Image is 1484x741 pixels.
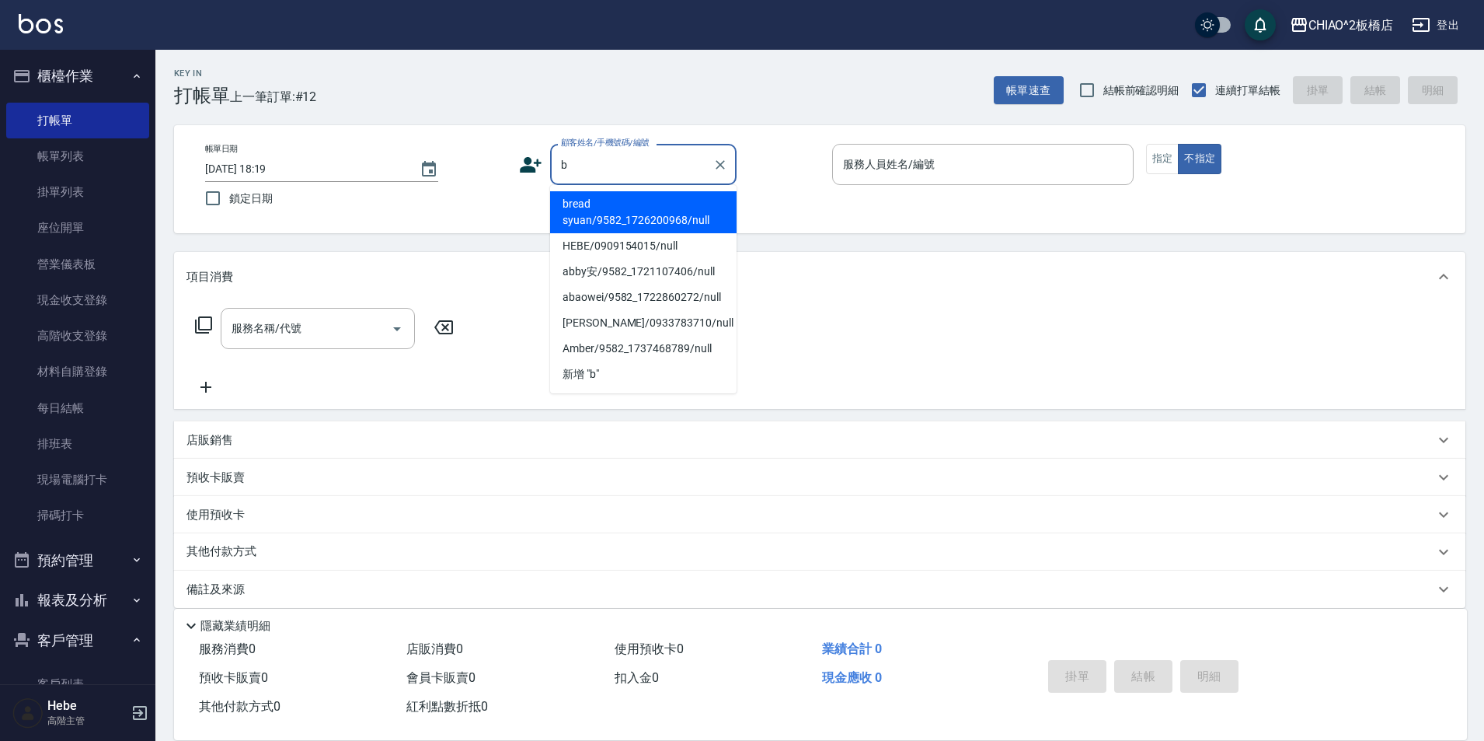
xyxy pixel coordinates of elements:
button: 客戶管理 [6,620,149,661]
a: 座位開單 [6,210,149,246]
button: CHIAO^2板橋店 [1284,9,1400,41]
span: 預收卡販賣 0 [199,670,268,685]
div: 項目消費 [174,252,1465,302]
p: 店販銷售 [186,432,233,449]
a: 掛單列表 [6,174,149,210]
button: Clear [709,154,731,176]
span: 扣入金 0 [615,670,659,685]
input: YYYY/MM/DD hh:mm [205,156,404,182]
span: 上一筆訂單:#12 [230,87,317,107]
div: 店販銷售 [174,421,1465,459]
a: 營業儀表板 [6,246,149,282]
button: 報表及分析 [6,580,149,620]
span: 連續打單結帳 [1215,82,1280,99]
h3: 打帳單 [174,85,230,107]
li: abaowei/9582_1722860272/null [550,285,737,310]
li: HEBE/0909154015/null [550,233,737,259]
li: 新增 "b" [550,362,737,387]
button: 帳單速查 [994,76,1064,105]
span: 現金應收 0 [822,670,882,685]
p: 使用預收卡 [186,507,245,523]
button: save [1245,9,1276,40]
p: 預收卡販賣 [186,470,245,486]
li: abby安/9582_1721107406/null [550,259,737,285]
a: 現金收支登錄 [6,282,149,318]
a: 掃碼打卡 [6,498,149,533]
span: 鎖定日期 [229,190,273,207]
button: 預約管理 [6,540,149,581]
button: Choose date, selected date is 2025-08-16 [410,151,448,188]
label: 帳單日期 [205,143,238,155]
a: 每日結帳 [6,390,149,426]
li: bread syuan/9582_1726200968/null [550,191,737,233]
a: 打帳單 [6,103,149,138]
span: 結帳前確認明細 [1103,82,1179,99]
span: 業績合計 0 [822,641,882,656]
button: Open [385,316,409,341]
p: 隱藏業績明細 [200,618,270,634]
li: [PERSON_NAME]/0933783710/null [550,310,737,336]
li: Amber/9582_1737468789/null [550,336,737,362]
a: 帳單列表 [6,138,149,174]
label: 顧客姓名/手機號碼/編號 [561,137,650,149]
h2: Key In [174,68,230,79]
a: 材料自購登錄 [6,354,149,390]
div: 備註及來源 [174,571,1465,608]
span: 店販消費 0 [406,641,463,656]
button: 櫃檯作業 [6,56,149,96]
a: 現場電腦打卡 [6,462,149,498]
div: CHIAO^2板橋店 [1308,16,1394,35]
p: 高階主管 [47,714,127,728]
img: Logo [19,14,63,33]
div: 其他付款方式 [174,533,1465,571]
a: 高階收支登錄 [6,318,149,354]
button: 登出 [1406,11,1465,40]
span: 會員卡販賣 0 [406,670,476,685]
img: Person [12,697,44,729]
span: 紅利點數折抵 0 [406,699,488,714]
p: 其他付款方式 [186,544,264,561]
button: 不指定 [1178,144,1221,174]
a: 排班表 [6,426,149,462]
span: 使用預收卡 0 [615,641,684,656]
p: 備註及來源 [186,582,245,598]
a: 客戶列表 [6,666,149,702]
span: 服務消費 0 [199,641,256,656]
p: 項目消費 [186,269,233,285]
div: 使用預收卡 [174,496,1465,533]
div: 預收卡販賣 [174,459,1465,496]
button: 指定 [1146,144,1179,174]
span: 其他付款方式 0 [199,699,280,714]
h5: Hebe [47,698,127,714]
